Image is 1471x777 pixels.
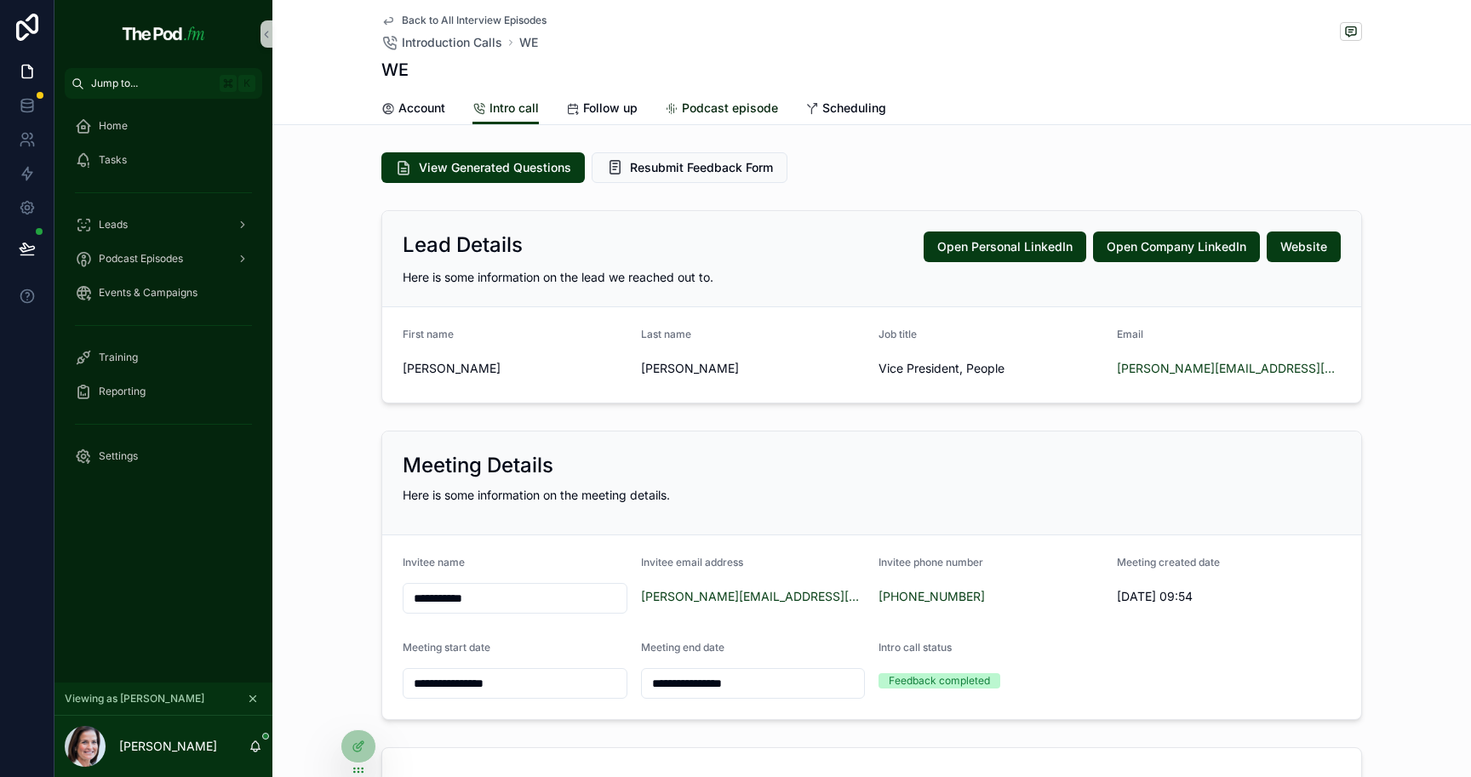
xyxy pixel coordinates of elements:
span: Here is some information on the lead we reached out to. [403,270,713,284]
h2: Meeting Details [403,452,553,479]
a: [PHONE_NUMBER] [879,588,985,605]
a: Back to All Interview Episodes [381,14,547,27]
h2: Lead Details [403,231,523,259]
h1: WE [381,58,409,82]
span: Reporting [99,385,146,398]
span: Website [1280,238,1327,255]
span: Jump to... [91,77,213,90]
span: Intro call status [879,641,952,654]
span: [PERSON_NAME] [641,360,866,377]
a: Podcast Episodes [65,243,262,274]
span: Podcast Episodes [99,252,183,266]
button: Jump to...K [65,68,262,99]
a: Tasks [65,145,262,175]
span: Introduction Calls [402,34,502,51]
div: scrollable content [54,99,272,494]
a: Settings [65,441,262,471]
span: [PERSON_NAME] [403,360,627,377]
button: Website [1267,231,1341,262]
span: Podcast episode [682,100,778,117]
span: Invitee phone number [879,556,983,568]
a: Leads [65,209,262,240]
span: Vice President, People [879,360,1103,377]
img: App logo [117,20,209,48]
span: View Generated Questions [419,159,571,176]
button: Open Company LinkedIn [1093,231,1260,262]
a: Introduction Calls [381,34,502,51]
span: Open Company LinkedIn [1107,238,1246,255]
span: Meeting end date [641,641,724,654]
p: [PERSON_NAME] [119,738,217,755]
a: Scheduling [805,93,886,127]
a: Reporting [65,376,262,407]
a: Events & Campaigns [65,277,262,308]
span: Settings [99,449,138,463]
span: [DATE] 09:54 [1117,588,1342,605]
span: Training [99,351,138,364]
a: Training [65,342,262,373]
span: Invitee email address [641,556,743,568]
span: Invitee name [403,556,465,568]
a: Follow up [566,93,638,127]
button: Open Personal LinkedIn [924,231,1086,262]
span: Last name [641,328,691,340]
span: Job title [879,328,917,340]
span: Leads [99,218,128,231]
span: Intro call [489,100,539,117]
span: Viewing as [PERSON_NAME] [65,692,204,706]
span: Resubmit Feedback Form [630,159,773,176]
span: First name [403,328,454,340]
a: Home [65,111,262,141]
button: Resubmit Feedback Form [592,152,787,183]
p: Here is some information on the meeting details. [403,486,1341,504]
span: Meeting created date [1117,556,1220,568]
span: K [240,77,254,90]
div: Feedback completed [889,673,990,688]
span: Follow up [583,100,638,117]
span: Back to All Interview Episodes [402,14,547,27]
span: Open Personal LinkedIn [937,238,1073,255]
a: [PERSON_NAME][EMAIL_ADDRESS][DOMAIN_NAME] [1117,360,1342,377]
span: Email [1117,328,1143,340]
span: Tasks [99,153,127,167]
button: View Generated Questions [381,152,585,183]
span: Account [398,100,445,117]
span: Meeting start date [403,641,490,654]
span: Home [99,119,128,133]
span: Events & Campaigns [99,286,197,300]
a: [PERSON_NAME][EMAIL_ADDRESS][DOMAIN_NAME] [641,588,866,605]
a: Podcast episode [665,93,778,127]
a: WE [519,34,538,51]
a: Account [381,93,445,127]
span: Scheduling [822,100,886,117]
a: Intro call [472,93,539,125]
